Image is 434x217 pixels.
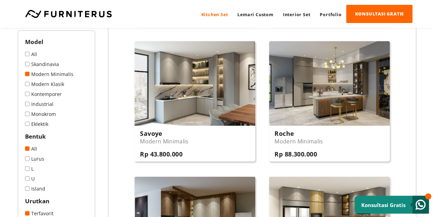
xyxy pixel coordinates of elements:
[140,150,188,158] h3: Rp 43.800.000
[25,185,88,192] a: Island
[25,61,88,67] a: Skandinavia
[140,138,188,145] p: Modern Minimalis
[269,41,390,162] a: Roche Modern Minimalis Rp 88.300.000
[25,155,88,162] a: Lurus
[25,121,88,127] a: Eklektik
[354,196,429,214] a: Konsultasi Gratis
[25,38,88,46] h2: Model
[134,41,255,126] img: L-01-1-min.jpg
[25,101,88,107] a: Industrial
[25,111,88,117] a: Monokrom
[25,81,88,87] a: Modern Klasik
[196,5,233,24] a: Kitchen Set
[274,138,323,145] p: Modern Minimalis
[233,5,278,24] a: Lemari Custom
[274,150,323,158] h3: Rp 88.300.000
[25,51,88,57] a: All
[25,91,88,97] a: Kontemporer
[25,132,88,140] h2: Bentuk
[140,129,188,138] h3: Savoye
[274,129,323,138] h3: Roche
[25,197,88,205] h2: Urutkan
[134,41,255,162] a: Savoye Modern Minimalis Rp 43.800.000
[25,145,88,152] a: All
[361,202,406,208] small: Konsultasi Gratis
[25,165,88,172] a: L
[25,71,88,77] a: Modern Minimalis
[346,5,412,23] a: KONSULTASI GRATIS
[315,5,346,24] a: Portfolio
[278,5,315,24] a: Interior Set
[25,210,88,217] a: Terfavorit
[269,41,390,126] img: 21-Utama-min.jpg
[25,175,88,182] a: U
